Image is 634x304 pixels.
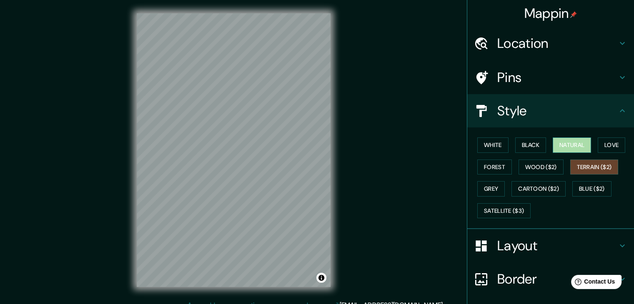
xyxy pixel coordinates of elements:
[477,137,509,153] button: White
[598,137,625,153] button: Love
[497,102,617,119] h4: Style
[137,13,331,287] canvas: Map
[570,159,619,175] button: Terrain ($2)
[477,159,512,175] button: Forest
[497,35,617,52] h4: Location
[497,237,617,254] h4: Layout
[467,27,634,60] div: Location
[560,272,625,295] iframe: Help widget launcher
[553,137,591,153] button: Natural
[477,203,531,219] button: Satellite ($3)
[497,271,617,287] h4: Border
[467,94,634,127] div: Style
[524,5,577,22] h4: Mappin
[570,11,577,18] img: pin-icon.png
[497,69,617,86] h4: Pins
[572,181,611,197] button: Blue ($2)
[515,137,546,153] button: Black
[467,262,634,296] div: Border
[511,181,566,197] button: Cartoon ($2)
[467,61,634,94] div: Pins
[316,273,326,283] button: Toggle attribution
[519,159,564,175] button: Wood ($2)
[467,229,634,262] div: Layout
[477,181,505,197] button: Grey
